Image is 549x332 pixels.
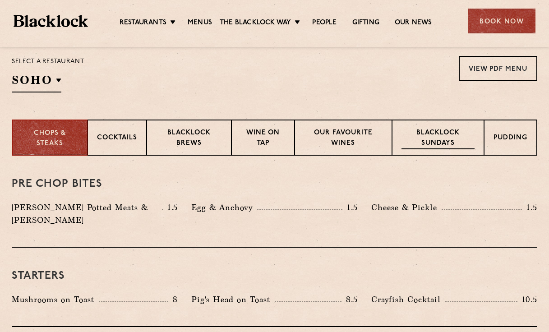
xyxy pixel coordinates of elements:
a: Gifting [352,18,379,28]
h3: Starters [12,270,537,282]
div: Book Now [468,9,535,33]
p: Blacklock Sundays [401,128,475,149]
a: View PDF Menu [459,56,537,81]
p: Mushrooms on Toast [12,293,99,306]
p: Select a restaurant [12,56,84,68]
h3: Pre Chop Bites [12,178,537,190]
a: Restaurants [120,18,166,28]
img: BL_Textured_Logo-footer-cropped.svg [14,15,88,28]
a: Menus [188,18,212,28]
p: Blacklock Brews [156,128,222,149]
p: Pig's Head on Toast [191,293,275,306]
p: 1.5 [522,202,537,213]
p: Egg & Anchovy [191,201,257,214]
p: 8.5 [341,294,358,305]
p: Cheese & Pickle [371,201,442,214]
p: Pudding [494,133,527,144]
p: Wine on Tap [241,128,285,149]
p: Chops & Steaks [22,129,78,149]
p: 10.5 [517,294,537,305]
p: Our favourite wines [304,128,382,149]
h2: SOHO [12,72,61,92]
p: Cocktails [97,133,137,144]
a: People [312,18,337,28]
p: 1.5 [342,202,358,213]
p: 1.5 [163,202,178,213]
p: 8 [168,294,178,305]
p: Crayfish Cocktail [371,293,445,306]
p: [PERSON_NAME] Potted Meats & [PERSON_NAME] [12,201,162,226]
a: Our News [395,18,432,28]
a: The Blacklock Way [220,18,291,28]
